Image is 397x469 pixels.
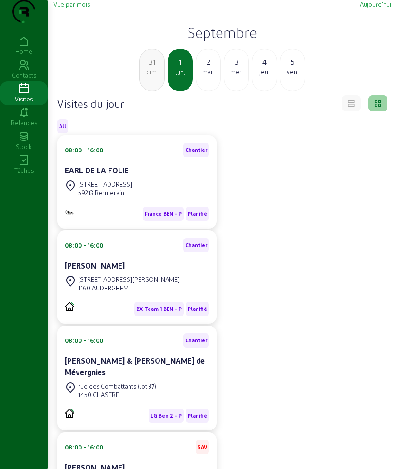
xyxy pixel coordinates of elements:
div: 08:00 - 16:00 [65,241,103,249]
span: Chantier [185,147,207,153]
cam-card-title: [PERSON_NAME] [65,261,125,270]
img: PVELEC [65,409,74,418]
img: B2B - PVELEC [65,209,74,215]
span: Vue par mois [53,0,90,8]
cam-card-title: [PERSON_NAME] & [PERSON_NAME] de Mévergnies [65,356,205,377]
span: SAV [198,444,207,450]
span: France BEN - P [145,210,182,217]
span: LG Ben 2 - P [150,412,182,419]
span: Planifié [188,210,207,217]
div: mer. [224,68,248,76]
div: ven. [280,68,305,76]
span: BX Team 1 BEN - P [136,306,182,312]
div: dim. [140,68,164,76]
img: PVELEC [65,302,74,311]
span: Aujourd'hui [360,0,391,8]
div: 1450 CHASTRE [78,390,156,399]
span: Planifié [188,412,207,419]
cam-card-title: EARL DE LA FOLIE [65,166,129,175]
span: Chantier [185,242,207,249]
div: 08:00 - 16:00 [65,336,103,345]
div: 31 [140,56,164,68]
div: 3 [224,56,248,68]
div: 2 [196,56,220,68]
span: Planifié [188,306,207,312]
div: rue des Combattants (lot 37) [78,382,156,390]
h4: Visites du jour [57,97,124,110]
div: [STREET_ADDRESS][PERSON_NAME] [78,275,179,284]
div: lun. [169,68,192,77]
div: [STREET_ADDRESS] [78,180,132,189]
div: mar. [196,68,220,76]
div: 59213 Bermerain [78,189,132,197]
div: 08:00 - 16:00 [65,443,103,451]
div: 5 [280,56,305,68]
span: All [59,123,66,130]
div: jeu. [252,68,277,76]
div: 08:00 - 16:00 [65,146,103,154]
div: 1160 AUDERGHEM [78,284,179,292]
h2: Septembre [53,24,391,41]
div: 4 [252,56,277,68]
span: Chantier [185,337,207,344]
div: 1 [169,57,192,68]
